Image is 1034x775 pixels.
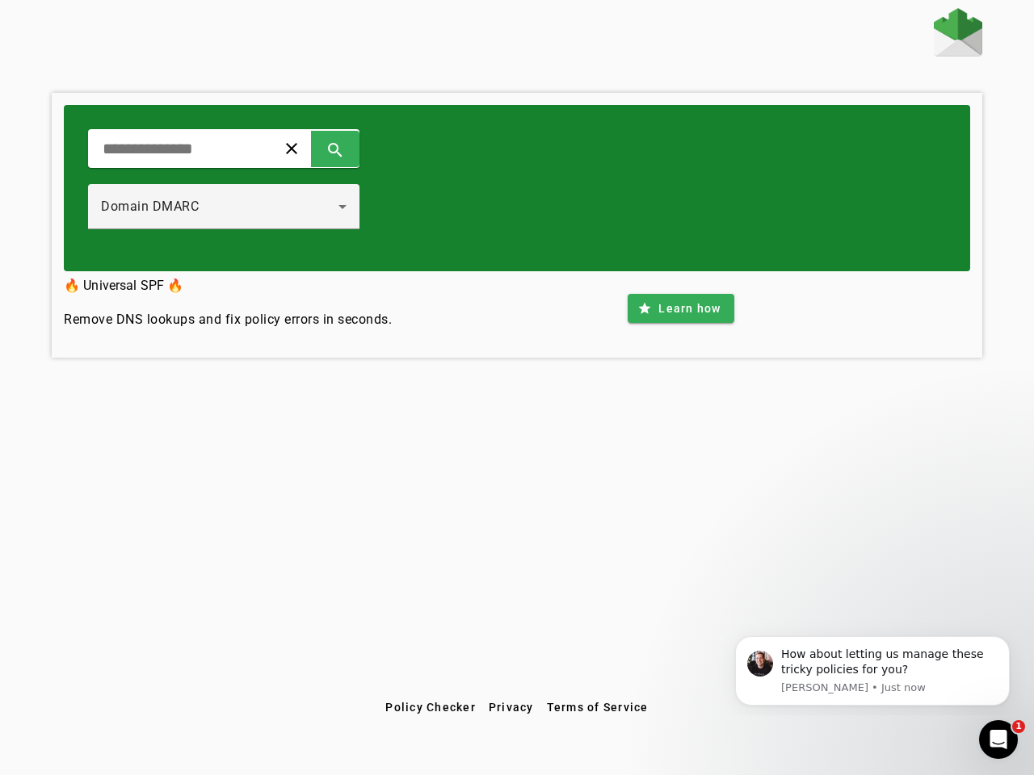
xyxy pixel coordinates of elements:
h3: 🔥 Universal SPF 🔥 [64,274,392,297]
span: Policy Checker [385,701,476,714]
span: Terms of Service [547,701,649,714]
img: Fraudmarc Logo [934,8,982,57]
span: Privacy [489,701,534,714]
button: Policy Checker [379,693,482,722]
button: Terms of Service [540,693,655,722]
button: Learn how [628,294,733,323]
button: Privacy [482,693,540,722]
span: Domain DMARC [101,199,199,214]
span: Learn how [658,300,721,316]
a: Home [934,8,982,61]
iframe: Intercom notifications message [711,622,1034,715]
iframe: Intercom live chat [979,720,1018,759]
h4: Remove DNS lookups and fix policy errors in seconds. [64,310,392,329]
span: 1 [1012,720,1025,733]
